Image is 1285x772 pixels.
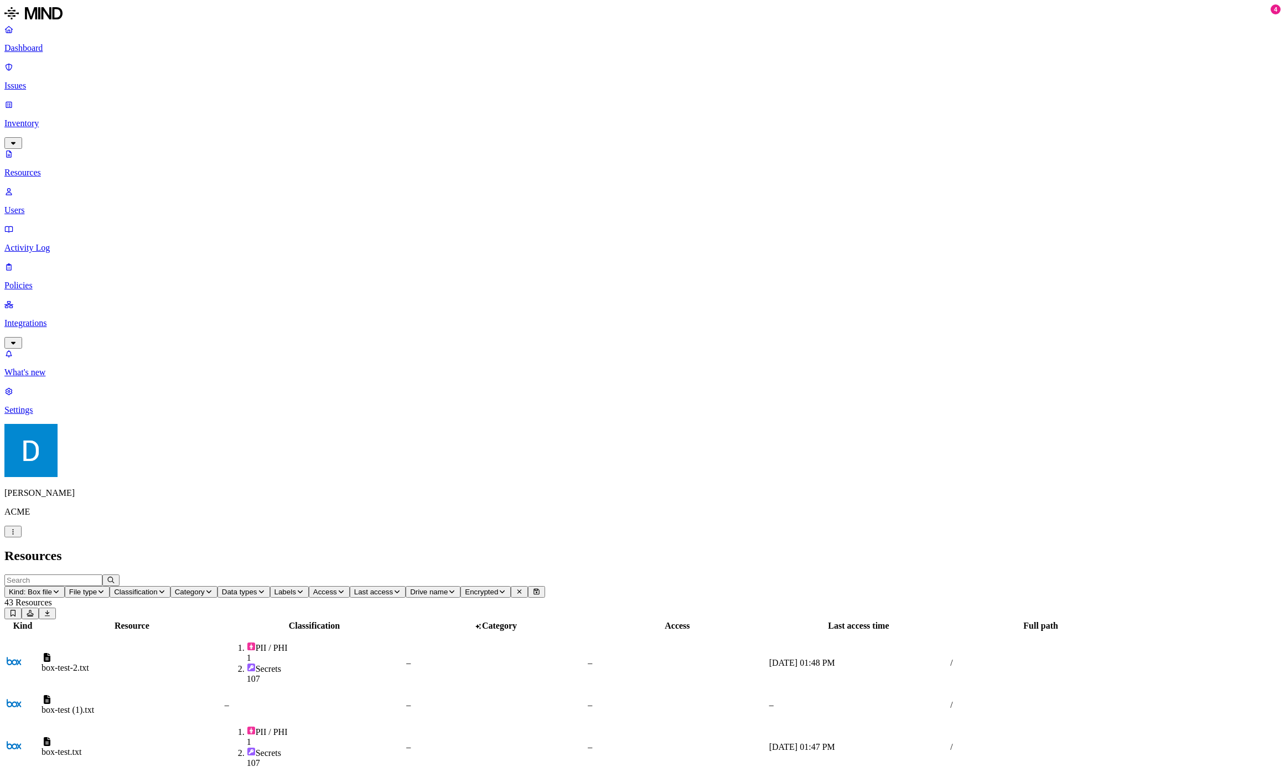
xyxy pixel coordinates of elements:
img: Daniel Golshani [4,424,58,477]
span: File type [69,588,97,596]
p: Activity Log [4,243,1281,253]
img: pii.svg [247,726,256,735]
div: Kind [6,621,39,631]
span: – [406,658,411,667]
span: Encrypted [465,588,498,596]
p: Users [4,205,1281,215]
div: Secrets [247,747,405,758]
div: box-test (1).txt [42,705,222,715]
div: Last access time [769,621,949,631]
div: / [950,658,1131,668]
input: Search [4,574,102,586]
p: Issues [4,81,1281,91]
span: Category [175,588,205,596]
span: [DATE] 01:48 PM [769,658,835,667]
span: Data types [222,588,257,596]
div: box-test.txt [42,747,222,757]
div: Secrets [247,663,405,674]
span: – [588,700,592,709]
div: box-test-2.txt [42,663,222,673]
img: secret.svg [247,663,256,672]
div: Resource [42,621,222,631]
p: ACME [4,507,1281,517]
span: [DATE] 01:47 PM [769,742,835,752]
img: box.svg [6,696,22,712]
div: 107 [247,758,405,768]
p: Dashboard [4,43,1281,53]
div: / [950,742,1131,752]
img: box.svg [6,738,22,754]
div: / [950,700,1131,710]
div: 4 [1271,4,1281,14]
div: Classification [225,621,405,631]
span: – [588,742,592,752]
div: 1 [247,737,405,747]
p: Inventory [4,118,1281,128]
p: Resources [4,168,1281,178]
img: box.svg [6,654,22,670]
span: Drive name [410,588,448,596]
p: What's new [4,367,1281,377]
span: Classification [114,588,158,596]
p: Policies [4,281,1281,291]
span: Last access [354,588,393,596]
div: PII / PHI [247,726,405,737]
h2: Resources [4,548,1281,563]
p: Integrations [4,318,1281,328]
div: Full path [950,621,1131,631]
div: 1 [247,653,405,663]
span: – [769,700,774,709]
span: Access [313,588,337,596]
div: 107 [247,674,405,684]
span: Category [482,621,517,630]
img: pii.svg [247,642,256,651]
p: Settings [4,405,1281,415]
span: – [225,700,229,709]
span: – [406,700,411,709]
span: Kind: Box file [9,588,52,596]
img: MIND [4,4,63,22]
img: secret.svg [247,747,256,756]
span: – [406,742,411,752]
div: Access [588,621,767,631]
span: Labels [274,588,296,596]
span: – [588,658,592,667]
div: PII / PHI [247,642,405,653]
span: 43 Resources [4,598,52,607]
